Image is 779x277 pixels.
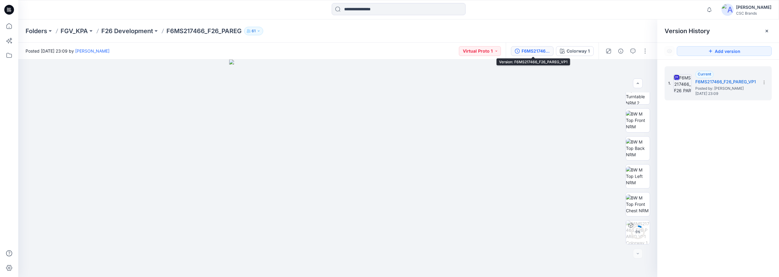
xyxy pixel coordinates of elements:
span: [DATE] 23:09 [695,92,756,96]
div: Colorway 1 [567,48,590,54]
span: 1. [668,81,671,86]
button: 61 [244,27,263,35]
button: Colorway 1 [556,46,594,56]
div: CSC Brands [736,11,771,16]
span: Posted by: Mijan Uddin [695,85,756,92]
img: eyJhbGciOiJIUzI1NiIsImtpZCI6IjAiLCJzbHQiOiJzZXMiLCJ0eXAiOiJKV1QifQ.eyJkYXRhIjp7InR5cGUiOiJzdG9yYW... [229,60,447,277]
button: Add version [677,46,772,56]
button: Details [616,46,626,56]
img: BW M Top Left NRM [626,167,650,186]
span: Posted [DATE] 23:09 by [26,48,110,54]
img: BW M Top Front Chest NRM [626,195,650,214]
a: FGV_KPA [61,27,88,35]
img: F6MS217466_F26_PAREG_VP1 Colorway 1 [626,220,650,244]
button: Show Hidden Versions [665,46,674,56]
p: 61 [252,28,256,34]
span: Current [698,72,711,76]
a: [PERSON_NAME] [75,48,110,54]
button: Close [764,29,769,33]
img: BW M Top Back NRM [626,139,650,158]
span: Version History [665,27,710,35]
h5: F6MS217466_F26_PAREG_VP1 [695,78,756,85]
img: BW M Top Turntable NRM 2 [626,81,650,104]
a: Folders [26,27,47,35]
button: F6MS217466_F26_PAREG_VP1 [511,46,554,56]
p: F6MS217466_F26_PAREG [166,27,242,35]
div: 9 % [631,230,645,235]
img: avatar [721,4,734,16]
div: [PERSON_NAME] [736,4,771,11]
div: F6MS217466_F26_PAREG_VP1 [522,48,550,54]
a: F26 Development [101,27,153,35]
img: BW M Top Front NRM [626,111,650,130]
img: F6MS217466_F26_PAREG_VP1 [673,74,692,92]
